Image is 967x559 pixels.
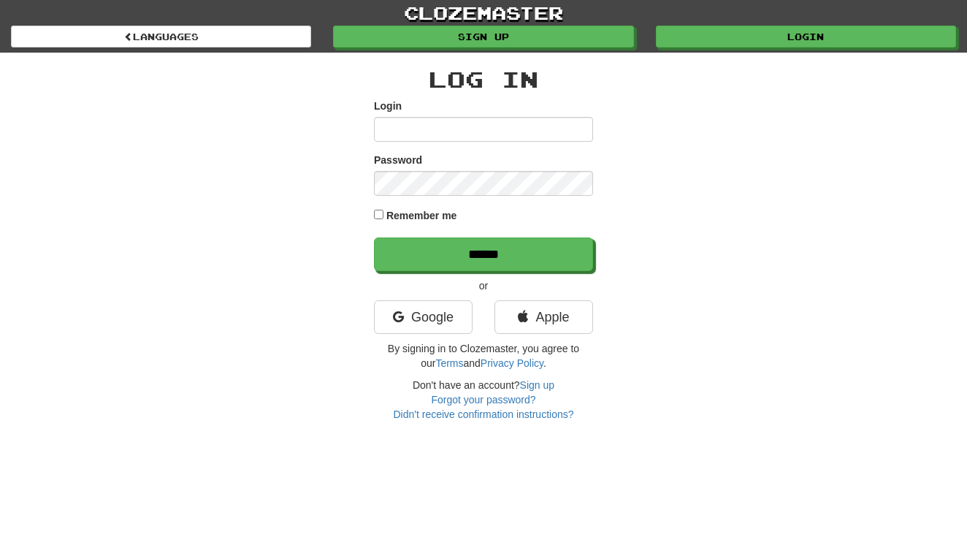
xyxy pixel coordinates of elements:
[494,300,593,334] a: Apple
[481,357,543,369] a: Privacy Policy
[431,394,535,406] a: Forgot your password?
[374,341,593,370] p: By signing in to Clozemaster, you agree to our and .
[374,67,593,91] h2: Log In
[374,99,402,113] label: Login
[520,379,554,391] a: Sign up
[386,208,457,223] label: Remember me
[393,408,573,420] a: Didn't receive confirmation instructions?
[374,300,473,334] a: Google
[656,26,956,47] a: Login
[374,378,593,422] div: Don't have an account?
[374,278,593,293] p: or
[435,357,463,369] a: Terms
[11,26,311,47] a: Languages
[333,26,633,47] a: Sign up
[374,153,422,167] label: Password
